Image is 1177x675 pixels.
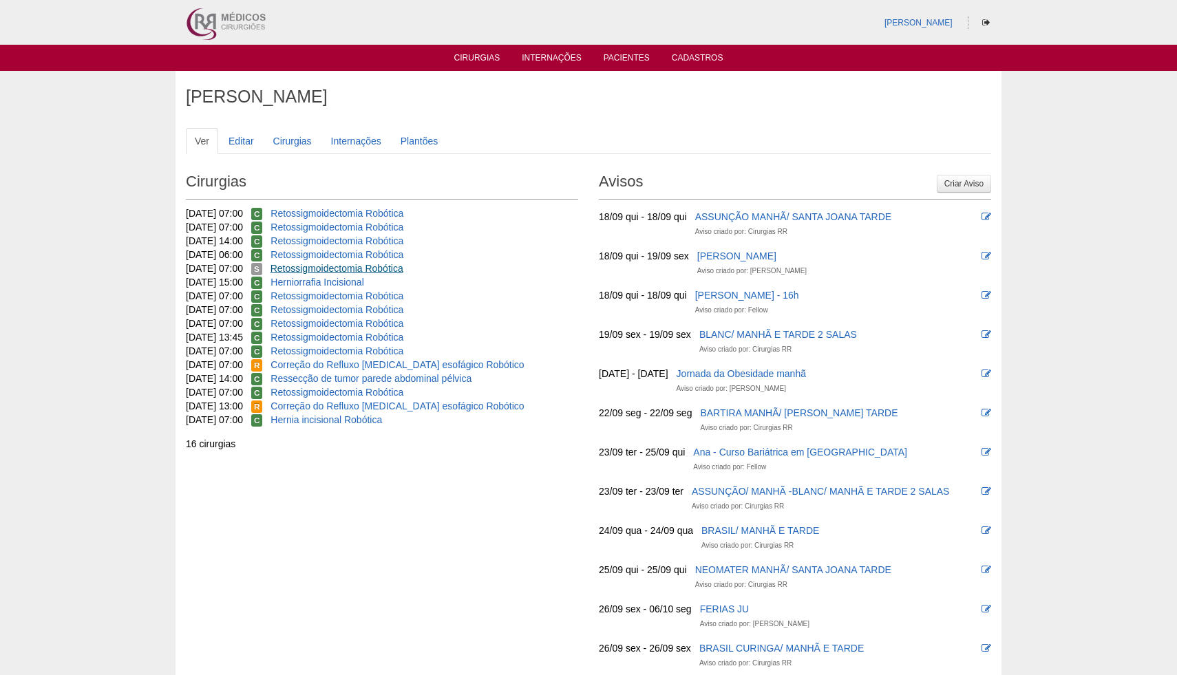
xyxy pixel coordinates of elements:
div: 26/09 sex - 06/10 seg [599,602,692,616]
span: [DATE] 07:00 [186,318,243,329]
a: Retossigmoidectomia Robótica [271,387,403,398]
span: Confirmada [251,332,263,344]
span: [DATE] 07:00 [186,345,243,356]
a: Cadastros [672,53,723,67]
i: Editar [982,643,991,653]
i: Editar [982,369,991,378]
h2: Avisos [599,168,991,200]
i: Editar [982,565,991,575]
span: Confirmada [251,235,263,248]
div: Aviso criado por: Cirurgias RR [695,225,787,239]
div: Aviso criado por: Fellow [693,460,766,474]
span: [DATE] 07:00 [186,290,243,301]
span: Suspensa [251,263,262,275]
h2: Cirurgias [186,168,578,200]
span: Confirmada [251,414,263,427]
div: Aviso criado por: [PERSON_NAME] [677,382,786,396]
a: Correção do Refluxo [MEDICAL_DATA] esofágico Robótico [271,359,524,370]
a: Retossigmoidectomia Robótica [271,263,403,274]
div: 19/09 sex - 19/09 sex [599,328,691,341]
div: 18/09 qui - 19/09 sex [599,249,689,263]
span: [DATE] 07:00 [186,263,243,274]
a: Retossigmoidectomia Robótica [271,318,403,329]
span: Confirmada [251,345,263,358]
span: Confirmada [251,387,263,399]
a: Retossigmoidectomia Robótica [271,304,403,315]
div: 25/09 qui - 25/09 qui [599,563,687,577]
span: [DATE] 06:00 [186,249,243,260]
span: [DATE] 07:00 [186,222,243,233]
span: Confirmada [251,373,263,385]
a: Herniorrafia Incisional [271,277,363,288]
span: Reservada [251,400,263,413]
i: Editar [982,604,991,614]
div: 23/09 ter - 23/09 ter [599,484,683,498]
a: Jornada da Obesidade manhã [677,368,806,379]
span: Confirmada [251,318,263,330]
a: ASSUNÇÃO MANHÃ/ SANTA JOANA TARDE [695,211,892,222]
div: Aviso criado por: Fellow [695,303,768,317]
a: [PERSON_NAME] [697,250,776,261]
div: 18/09 qui - 18/09 qui [599,288,687,302]
a: Ver [186,128,218,154]
a: BARTIRA MANHÃ/ [PERSON_NAME] TARDE [700,407,898,418]
span: [DATE] 07:00 [186,414,243,425]
div: Aviso criado por: Cirurgias RR [701,539,794,553]
a: Retossigmoidectomia Robótica [271,235,403,246]
a: ASSUNÇÃO/ MANHÃ -BLANC/ MANHÃ E TARDE 2 SALAS [692,486,949,497]
a: BRASIL CURINGA/ MANHÃ E TARDE [699,643,864,654]
i: Editar [982,447,991,457]
a: Correção do Refluxo [MEDICAL_DATA] esofágico Robótico [271,400,524,411]
i: Editar [982,212,991,222]
span: Confirmada [251,222,263,234]
a: Cirurgias [264,128,321,154]
span: Confirmada [251,249,263,261]
a: Retossigmoidectomia Robótica [271,208,403,219]
a: Retossigmoidectomia Robótica [271,290,403,301]
div: 18/09 qui - 18/09 qui [599,210,687,224]
a: BLANC/ MANHÃ E TARDE 2 SALAS [699,329,857,340]
a: Pacientes [604,53,650,67]
span: [DATE] 13:00 [186,400,243,411]
a: NEOMATER MANHÃ/ SANTA JOANA TARDE [695,564,891,575]
div: Aviso criado por: [PERSON_NAME] [700,617,809,631]
i: Editar [982,251,991,261]
span: Reservada [251,359,263,372]
span: Confirmada [251,208,263,220]
i: Sair [982,19,990,27]
div: 24/09 qua - 24/09 qua [599,524,693,537]
a: Internações [322,128,390,154]
a: Criar Aviso [937,175,991,193]
a: BRASIL/ MANHÃ E TARDE [701,525,819,536]
span: Confirmada [251,290,263,303]
div: Aviso criado por: Cirurgias RR [699,343,792,356]
a: Cirurgias [454,53,500,67]
div: Aviso criado por: [PERSON_NAME] [697,264,807,278]
span: [DATE] 13:45 [186,332,243,343]
a: FERIAS JU [700,603,750,614]
div: Aviso criado por: Cirurgias RR [699,656,792,670]
i: Editar [982,290,991,300]
span: [DATE] 07:00 [186,387,243,398]
a: Hernia incisional Robótica [271,414,382,425]
i: Editar [982,526,991,535]
span: Confirmada [251,277,263,289]
div: 23/09 ter - 25/09 qui [599,445,685,459]
i: Editar [982,330,991,339]
a: Ressecção de tumor parede abdominal pélvica [271,373,471,384]
a: Internações [522,53,582,67]
span: [DATE] 07:00 [186,304,243,315]
span: [DATE] 07:00 [186,359,243,370]
a: Retossigmoidectomia Robótica [271,332,403,343]
a: [PERSON_NAME] [884,18,953,28]
span: [DATE] 14:00 [186,235,243,246]
h1: [PERSON_NAME] [186,88,991,105]
a: Ana - Curso Bariátrica em [GEOGRAPHIC_DATA] [693,447,907,458]
a: Editar [220,128,263,154]
span: [DATE] 14:00 [186,373,243,384]
div: Aviso criado por: Cirurgias RR [700,421,792,435]
a: Retossigmoidectomia Robótica [271,249,403,260]
div: Aviso criado por: Cirurgias RR [692,500,784,513]
span: [DATE] 07:00 [186,208,243,219]
a: Plantões [392,128,447,154]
